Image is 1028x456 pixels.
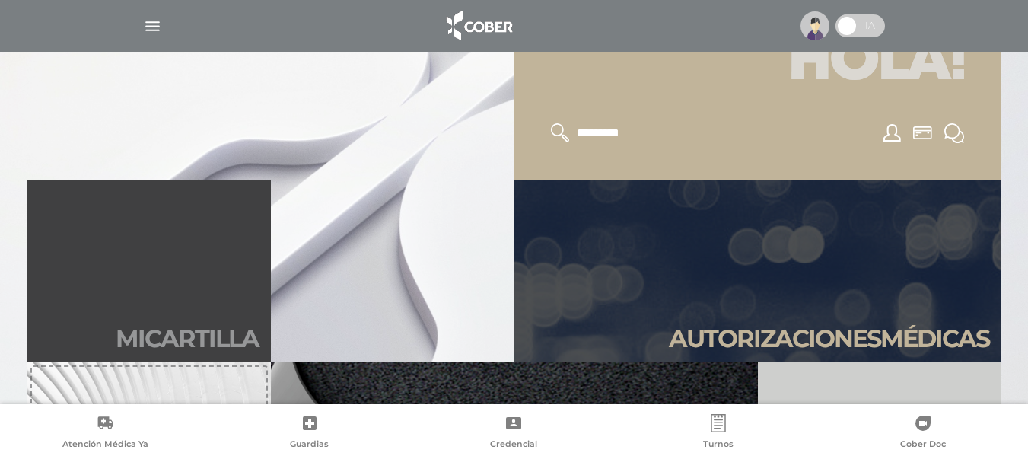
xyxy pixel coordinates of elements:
img: logo_cober_home-white.png [438,8,518,44]
a: Autorizacionesmédicas [514,180,1001,362]
a: Atención Médica Ya [3,414,208,453]
span: Credencial [490,438,537,452]
span: Guardias [290,438,329,452]
img: Cober_menu-lines-white.svg [143,17,162,36]
a: Guardias [208,414,412,453]
a: Credencial [412,414,616,453]
a: Cober Doc [820,414,1025,453]
a: Turnos [616,414,821,453]
span: Atención Médica Ya [62,438,148,452]
h2: Mi car tilla [116,324,259,353]
span: Turnos [703,438,734,452]
h2: Autori zaciones médicas [669,324,989,353]
img: profile-placeholder.svg [800,11,829,40]
a: Micartilla [27,180,271,362]
span: Cober Doc [900,438,946,452]
h1: Hola! [533,20,983,105]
